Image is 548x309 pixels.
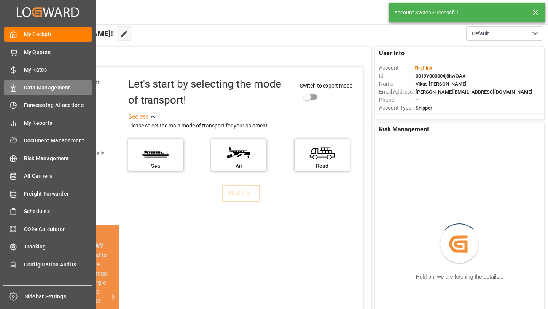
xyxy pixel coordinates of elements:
[215,162,263,170] div: Air
[24,48,92,56] span: My Quotes
[394,9,525,17] div: Account Switch Successful
[24,190,92,198] span: Freight Forwarder
[414,65,432,71] span: Fireflink
[229,189,252,198] div: NEXT
[25,293,93,301] span: Sidebar Settings
[379,104,413,112] span: Account Type
[24,172,92,180] span: All Carriers
[4,80,92,95] a: Data Management
[4,27,92,42] a: My Cockpit
[466,26,542,41] button: open menu
[4,115,92,130] a: My Reports
[4,257,92,272] a: Configuration Audits
[24,154,92,162] span: Risk Management
[24,261,92,269] span: Configuration Audits
[24,137,92,145] span: Document Management
[31,26,113,41] span: Hello [PERSON_NAME]!
[128,112,149,121] div: See less
[24,30,92,38] span: My Cockpit
[413,89,532,95] span: : [PERSON_NAME][EMAIL_ADDRESS][DOMAIN_NAME]
[24,84,92,92] span: Data Management
[24,101,92,109] span: Forecasting Allocations
[4,204,92,219] a: Schedules
[413,81,467,87] span: : Vikas [PERSON_NAME]
[379,64,413,72] span: Account
[413,73,466,79] span: : 0019Y000004j8hwQAA
[379,125,429,134] span: Risk Management
[128,121,358,131] div: Please select the main mode of transport for your shipment.
[413,97,419,103] span: : —
[4,98,92,113] a: Forecasting Allocations
[413,65,432,71] span: :
[24,119,92,127] span: My Reports
[24,207,92,215] span: Schedules
[4,133,92,148] a: Document Management
[379,72,413,80] span: Id
[24,225,92,233] span: CO2e Calculator
[298,162,346,170] div: Road
[4,169,92,183] a: All Carriers
[416,273,503,281] div: Hold on, we are fetching the details...
[24,243,92,251] span: Tracking
[24,66,92,74] span: My Rates
[413,105,432,111] span: : Shipper
[472,30,489,38] span: Default
[4,239,92,254] a: Tracking
[379,88,413,96] span: Email Address
[4,62,92,77] a: My Rates
[4,221,92,236] a: CO2e Calculator
[379,96,413,104] span: Phone
[4,151,92,166] a: Risk Management
[128,76,293,108] div: Let's start by selecting the mode of transport!
[379,80,413,88] span: Name
[379,49,405,58] span: User Info
[132,162,180,170] div: Sea
[300,83,352,89] span: Switch to expert mode
[222,185,260,202] button: NEXT
[4,45,92,59] a: My Quotes
[4,186,92,201] a: Freight Forwarder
